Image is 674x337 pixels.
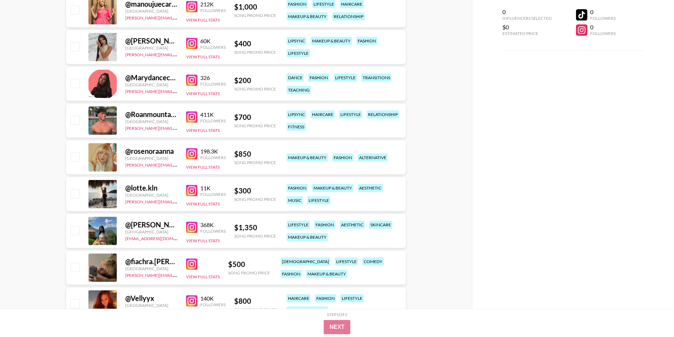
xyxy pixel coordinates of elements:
img: Instagram [186,222,197,233]
a: [PERSON_NAME][EMAIL_ADDRESS][DOMAIN_NAME] [125,124,230,131]
div: 411K [200,111,226,118]
div: makeup & beauty [306,270,347,278]
img: Instagram [186,295,197,307]
div: makeup & beauty [311,37,352,45]
div: [GEOGRAPHIC_DATA] [125,8,178,14]
div: dance [287,74,304,82]
div: fashion [332,153,353,162]
div: Song Promo Price [234,50,276,55]
div: Song Promo Price [234,123,276,128]
div: @ Vellyyx [125,294,178,303]
div: $ 850 [234,150,276,158]
div: $ 200 [234,76,276,85]
div: relationship [332,12,365,21]
div: 11K [200,185,226,192]
div: 326 [200,74,226,81]
div: Followers [200,155,226,160]
div: skincare [369,221,392,229]
button: View Full Stats [186,17,220,23]
div: Followers [200,228,226,234]
div: alternative [358,153,388,162]
div: Followers [590,16,616,21]
div: transitions [361,74,392,82]
div: [GEOGRAPHIC_DATA] [125,156,178,161]
div: makeup & beauty [287,233,328,241]
div: 0 [590,24,616,31]
div: haircare [311,110,335,118]
div: [GEOGRAPHIC_DATA] [125,82,178,87]
div: teaching [287,86,311,94]
button: View Full Stats [186,54,220,59]
div: lifestyle [339,110,362,118]
div: Influencers Selected [502,16,552,21]
div: lifestyle [340,294,364,302]
div: [DEMOGRAPHIC_DATA] [281,257,330,266]
div: 0 [502,8,552,16]
div: lifestyle [287,221,310,229]
button: View Full Stats [186,164,220,170]
div: Followers [200,192,226,197]
div: 60K [200,37,226,45]
div: Song Promo Price [228,270,270,275]
div: @ Marydancecorner [125,73,178,82]
div: fashion [287,184,308,192]
div: music [287,196,303,204]
div: haircare [287,294,311,302]
div: 368K [200,221,226,228]
div: Followers [200,81,226,87]
a: [PERSON_NAME][EMAIL_ADDRESS][DOMAIN_NAME] [125,198,230,204]
div: Step 1 of 2 [327,312,347,317]
a: [EMAIL_ADDRESS][DOMAIN_NAME] [125,234,196,241]
div: Song Promo Price [234,307,276,312]
div: [GEOGRAPHIC_DATA] [125,303,178,308]
div: Song Promo Price [234,197,276,202]
div: Followers [200,8,226,13]
div: lifestyle [307,196,330,204]
div: aesthetic [358,184,383,192]
div: @ rosenoraanna [125,147,178,156]
div: 198.3K [200,148,226,155]
div: Song Promo Price [234,160,276,165]
img: Instagram [186,148,197,159]
div: lipsync [287,110,306,118]
div: 140K [200,295,226,302]
div: $ 400 [234,39,276,48]
div: fashion [356,37,378,45]
button: Next [324,320,350,334]
div: @ [PERSON_NAME].[PERSON_NAME] [125,220,178,229]
div: comedy [362,257,384,266]
div: $ 500 [228,260,270,269]
div: $ 700 [234,113,276,122]
div: fashion [308,74,329,82]
div: Song Promo Price [234,86,276,92]
img: Instagram [186,185,197,196]
button: View Full Stats [186,128,220,133]
div: fashion [314,221,335,229]
img: Instagram [186,1,197,12]
div: fashion [281,270,302,278]
div: Followers [590,31,616,36]
div: makeup & beauty [287,153,328,162]
div: $ 1,000 [234,2,276,11]
div: fitness [287,123,306,131]
div: lifestyle [287,49,310,57]
a: [PERSON_NAME][EMAIL_ADDRESS][DOMAIN_NAME] [125,14,230,21]
div: [GEOGRAPHIC_DATA] [125,266,178,271]
div: makeup & beauty [312,184,353,192]
img: Instagram [186,258,197,270]
div: @ fiachra.[PERSON_NAME] [125,257,178,266]
div: @ Roanmountains [125,110,178,119]
a: [PERSON_NAME][EMAIL_ADDRESS][DOMAIN_NAME] [125,161,230,168]
div: Song Promo Price [234,13,276,18]
img: Instagram [186,38,197,49]
div: $0 [502,24,552,31]
div: lifestyle [335,257,358,266]
div: @ [PERSON_NAME].[PERSON_NAME] [125,36,178,45]
div: 212K [200,1,226,8]
div: $ 300 [234,186,276,195]
div: makeup & beauty [287,307,328,315]
button: View Full Stats [186,201,220,207]
div: Followers [200,118,226,123]
button: View Full Stats [186,274,220,279]
div: relationship [367,110,399,118]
